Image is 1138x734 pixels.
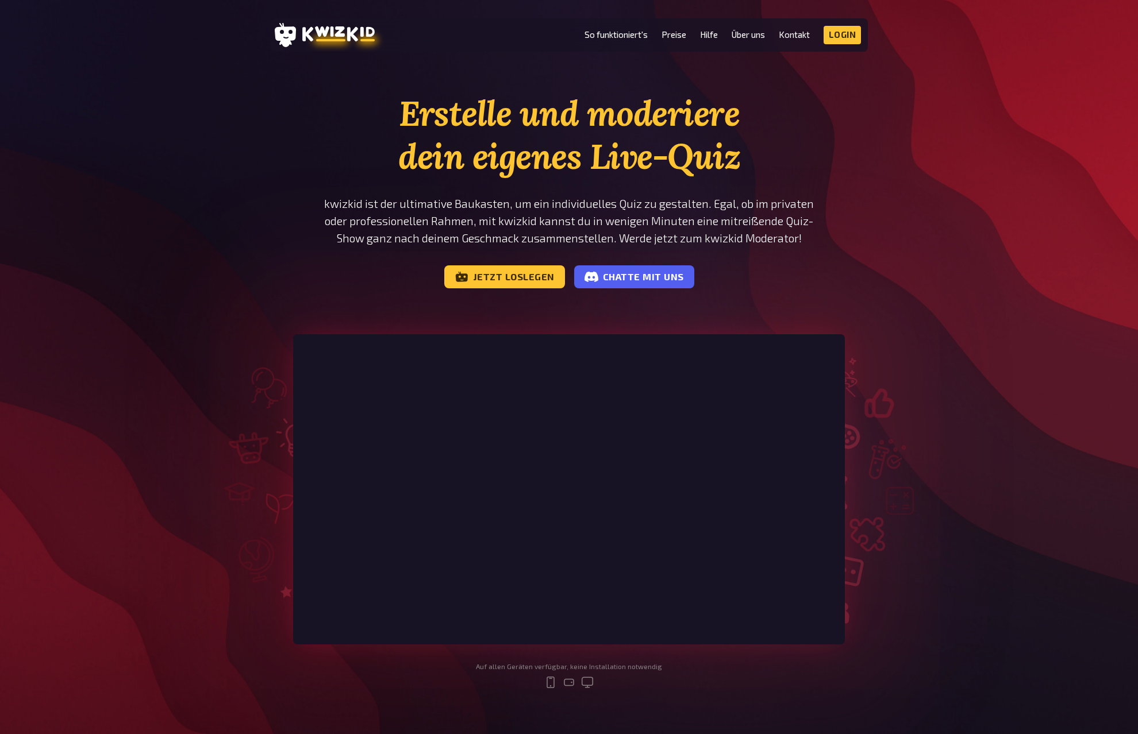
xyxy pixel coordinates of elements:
[293,334,845,644] iframe: kwizkid
[574,265,694,288] a: Chatte mit uns
[476,663,662,671] div: Auf allen Geräten verfügbar, keine Installation notwendig
[585,30,648,40] a: So funktioniert's
[662,30,686,40] a: Preise
[562,675,576,689] svg: tablet
[700,30,718,40] a: Hilfe
[580,675,594,689] svg: desktop
[293,92,845,178] h1: Erstelle und moderiere dein eigenes Live-Quiz
[544,675,558,689] svg: mobile
[779,30,810,40] a: Kontakt
[824,26,862,44] a: Login
[732,30,765,40] a: Über uns
[293,195,845,247] p: kwizkid ist der ultimative Baukasten, um ein individuelles Quiz zu gestalten. Egal, ob im private...
[444,265,565,288] a: Jetzt loslegen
